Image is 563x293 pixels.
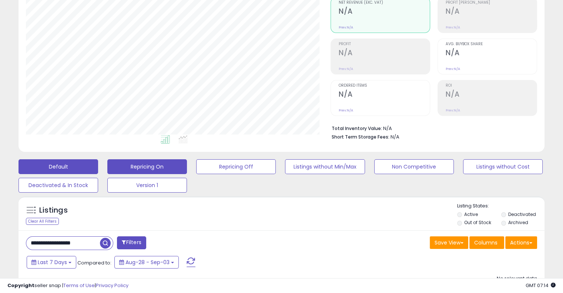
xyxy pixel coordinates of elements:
[339,42,430,46] span: Profit
[508,211,536,217] label: Deactivated
[497,275,537,282] div: No relevant data
[446,7,537,17] h2: N/A
[508,219,528,226] label: Archived
[107,178,187,193] button: Version 1
[526,282,556,289] span: 2025-09-11 07:14 GMT
[96,282,128,289] a: Privacy Policy
[332,134,389,140] b: Short Term Storage Fees:
[339,49,430,59] h2: N/A
[464,211,478,217] label: Active
[19,178,98,193] button: Deactivated & In Stock
[7,282,128,289] div: seller snap | |
[339,67,353,71] small: Prev: N/A
[63,282,95,289] a: Terms of Use
[26,218,59,225] div: Clear All Filters
[339,108,353,113] small: Prev: N/A
[107,159,187,174] button: Repricing On
[339,25,353,30] small: Prev: N/A
[285,159,365,174] button: Listings without Min/Max
[446,84,537,88] span: ROI
[446,25,460,30] small: Prev: N/A
[469,236,504,249] button: Columns
[446,90,537,100] h2: N/A
[77,259,111,266] span: Compared to:
[463,159,543,174] button: Listings without Cost
[446,1,537,5] span: Profit [PERSON_NAME]
[39,205,68,216] h5: Listings
[464,219,491,226] label: Out of Stock
[117,236,146,249] button: Filters
[446,42,537,46] span: Avg. Buybox Share
[339,7,430,17] h2: N/A
[339,90,430,100] h2: N/A
[505,236,537,249] button: Actions
[374,159,454,174] button: Non Competitive
[19,159,98,174] button: Default
[339,84,430,88] span: Ordered Items
[446,49,537,59] h2: N/A
[446,108,460,113] small: Prev: N/A
[38,259,67,266] span: Last 7 Days
[196,159,276,174] button: Repricing Off
[332,123,532,132] li: N/A
[457,203,544,210] p: Listing States:
[7,282,34,289] strong: Copyright
[125,259,170,266] span: Aug-28 - Sep-03
[430,236,468,249] button: Save View
[27,256,76,269] button: Last 7 Days
[332,125,382,131] b: Total Inventory Value:
[339,1,430,5] span: Net Revenue (Exc. VAT)
[114,256,179,269] button: Aug-28 - Sep-03
[391,133,399,140] span: N/A
[474,239,497,246] span: Columns
[446,67,460,71] small: Prev: N/A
